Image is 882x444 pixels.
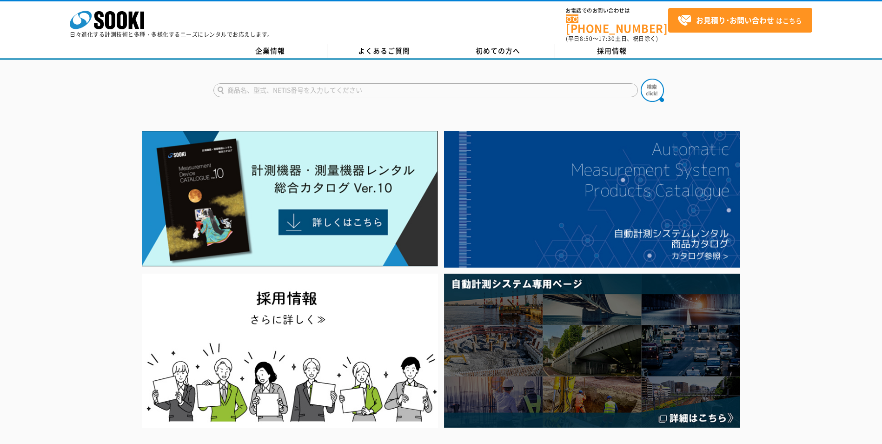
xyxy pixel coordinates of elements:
span: (平日 ～ 土日、祝日除く) [566,34,658,43]
img: Catalog Ver10 [142,131,438,267]
span: 8:50 [580,34,593,43]
p: 日々進化する計測技術と多種・多様化するニーズにレンタルでお応えします。 [70,32,273,37]
span: 初めての方へ [476,46,520,56]
span: お電話でのお問い合わせは [566,8,668,13]
span: はこちら [677,13,802,27]
a: お見積り･お問い合わせはこちら [668,8,812,33]
img: 自動計測システム専用ページ [444,274,740,428]
a: 企業情報 [213,44,327,58]
img: 自動計測システムカタログ [444,131,740,268]
img: btn_search.png [641,79,664,102]
a: 採用情報 [555,44,669,58]
input: 商品名、型式、NETIS番号を入力してください [213,83,638,97]
a: [PHONE_NUMBER] [566,14,668,34]
a: よくあるご質問 [327,44,441,58]
span: 17:30 [598,34,615,43]
a: 初めての方へ [441,44,555,58]
strong: お見積り･お問い合わせ [696,14,774,26]
img: SOOKI recruit [142,274,438,428]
